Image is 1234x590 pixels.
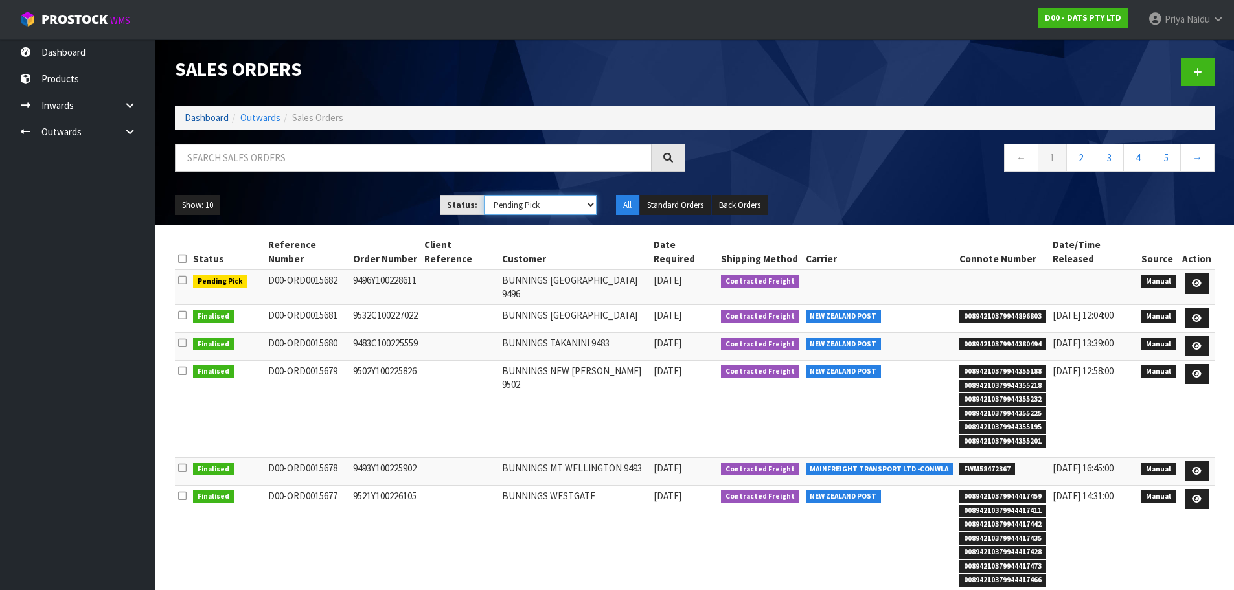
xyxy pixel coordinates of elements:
[959,421,1046,434] span: 00894210379944355195
[1004,144,1038,172] a: ←
[806,310,882,323] span: NEW ZEALAND POST
[956,234,1049,269] th: Connote Number
[654,365,681,377] span: [DATE]
[350,332,421,360] td: 9483C100225559
[1141,310,1176,323] span: Manual
[193,365,234,378] span: Finalised
[265,269,350,304] td: D00-ORD0015682
[175,144,652,172] input: Search sales orders
[1165,13,1185,25] span: Priya
[959,532,1046,545] span: 00894210379944417435
[499,360,650,457] td: BUNNINGS NEW [PERSON_NAME] 9502
[1141,275,1176,288] span: Manual
[110,14,130,27] small: WMS
[1045,12,1121,23] strong: D00 - DATS PTY LTD
[175,58,685,80] h1: Sales Orders
[185,111,229,124] a: Dashboard
[447,199,477,210] strong: Status:
[1180,144,1215,172] a: →
[190,234,265,269] th: Status
[1141,490,1176,503] span: Manual
[654,274,681,286] span: [DATE]
[240,111,280,124] a: Outwards
[959,546,1046,559] span: 00894210379944417428
[292,111,343,124] span: Sales Orders
[959,407,1046,420] span: 00894210379944355225
[654,337,681,349] span: [DATE]
[721,310,799,323] span: Contracted Freight
[806,365,882,378] span: NEW ZEALAND POST
[350,269,421,304] td: 9496Y100228611
[959,310,1046,323] span: 00894210379944896803
[1038,8,1128,28] a: D00 - DATS PTY LTD
[193,463,234,476] span: Finalised
[959,393,1046,406] span: 00894210379944355232
[350,234,421,269] th: Order Number
[959,365,1046,378] span: 00894210379944355188
[705,144,1215,176] nav: Page navigation
[718,234,803,269] th: Shipping Method
[654,309,681,321] span: [DATE]
[650,234,718,269] th: Date Required
[959,338,1046,351] span: 00894210379944380494
[806,490,882,503] span: NEW ZEALAND POST
[350,304,421,332] td: 9532C100227022
[721,490,799,503] span: Contracted Freight
[1066,144,1095,172] a: 2
[265,360,350,457] td: D00-ORD0015679
[1095,144,1124,172] a: 3
[959,518,1046,531] span: 00894210379944417442
[721,365,799,378] span: Contracted Freight
[712,195,768,216] button: Back Orders
[499,304,650,332] td: BUNNINGS [GEOGRAPHIC_DATA]
[959,574,1046,587] span: 00894210379944417466
[721,338,799,351] span: Contracted Freight
[1053,462,1114,474] span: [DATE] 16:45:00
[640,195,711,216] button: Standard Orders
[193,338,234,351] span: Finalised
[1053,490,1114,502] span: [DATE] 14:31:00
[265,304,350,332] td: D00-ORD0015681
[721,463,799,476] span: Contracted Freight
[959,435,1046,448] span: 00894210379944355201
[959,505,1046,517] span: 00894210379944417411
[265,457,350,485] td: D00-ORD0015678
[616,195,639,216] button: All
[1138,234,1179,269] th: Source
[1053,337,1114,349] span: [DATE] 13:39:00
[1053,365,1114,377] span: [DATE] 12:58:00
[1187,13,1210,25] span: Naidu
[1141,338,1176,351] span: Manual
[1053,309,1114,321] span: [DATE] 12:04:00
[1123,144,1152,172] a: 4
[193,275,247,288] span: Pending Pick
[193,490,234,503] span: Finalised
[1038,144,1067,172] a: 1
[499,269,650,304] td: BUNNINGS [GEOGRAPHIC_DATA] 9496
[499,457,650,485] td: BUNNINGS MT WELLINGTON 9493
[350,360,421,457] td: 9502Y100225826
[19,11,36,27] img: cube-alt.png
[654,490,681,502] span: [DATE]
[959,560,1046,573] span: 00894210379944417473
[41,11,108,28] span: ProStock
[959,490,1046,503] span: 00894210379944417459
[1141,365,1176,378] span: Manual
[654,462,681,474] span: [DATE]
[806,463,954,476] span: MAINFREIGHT TRANSPORT LTD -CONWLA
[499,332,650,360] td: BUNNINGS TAKANINI 9483
[1179,234,1215,269] th: Action
[265,332,350,360] td: D00-ORD0015680
[265,234,350,269] th: Reference Number
[803,234,957,269] th: Carrier
[421,234,499,269] th: Client Reference
[959,380,1046,392] span: 00894210379944355218
[721,275,799,288] span: Contracted Freight
[959,463,1015,476] span: FWM58472367
[175,195,220,216] button: Show: 10
[350,457,421,485] td: 9493Y100225902
[1141,463,1176,476] span: Manual
[193,310,234,323] span: Finalised
[1152,144,1181,172] a: 5
[1049,234,1139,269] th: Date/Time Released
